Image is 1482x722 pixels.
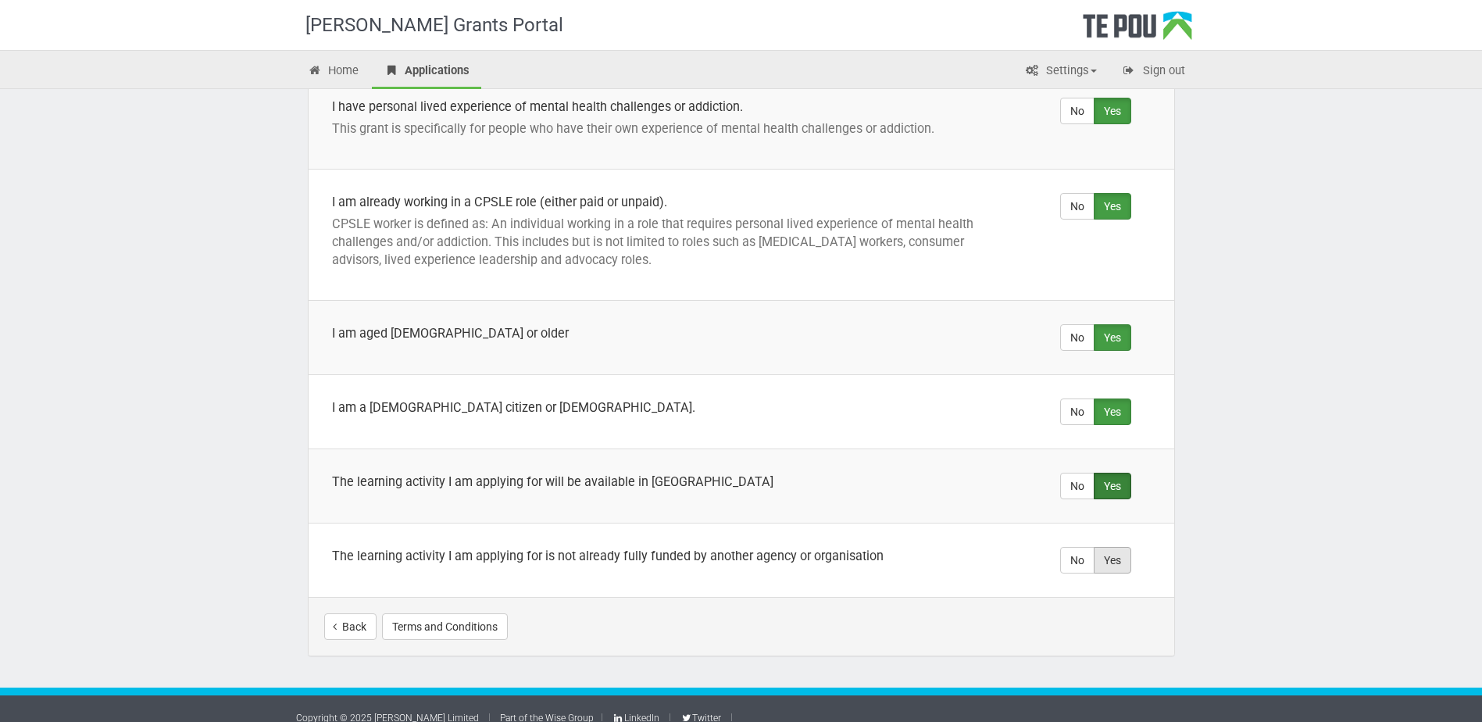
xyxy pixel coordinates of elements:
label: Yes [1094,193,1131,220]
label: Yes [1094,473,1131,499]
a: Sign out [1110,55,1197,89]
div: The learning activity I am applying for is not already fully funded by another agency or organisa... [332,547,995,565]
label: No [1060,547,1095,574]
a: Settings [1013,55,1109,89]
p: This grant is specifically for people who have their own experience of mental health challenges o... [332,120,995,138]
a: Applications [372,55,481,89]
label: Yes [1094,324,1131,351]
div: I am a [DEMOGRAPHIC_DATA] citizen or [DEMOGRAPHIC_DATA]. [332,399,995,416]
p: CPSLE worker is defined as: An individual working in a role that requires personal lived experien... [332,215,995,269]
label: No [1060,399,1095,425]
label: No [1060,324,1095,351]
label: Yes [1094,399,1131,425]
div: I am already working in a CPSLE role (either paid or unpaid). [332,193,995,211]
div: I have personal lived experience of mental health challenges or addiction. [332,98,995,116]
label: No [1060,193,1095,220]
a: Back [324,613,377,640]
div: I am aged [DEMOGRAPHIC_DATA] or older [332,324,995,342]
div: The learning activity I am applying for will be available in [GEOGRAPHIC_DATA] [332,473,995,491]
a: Home [296,55,371,89]
label: Yes [1094,98,1131,124]
label: No [1060,98,1095,124]
button: Terms and Conditions [382,613,508,640]
label: No [1060,473,1095,499]
label: Yes [1094,547,1131,574]
div: Te Pou Logo [1083,11,1192,50]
